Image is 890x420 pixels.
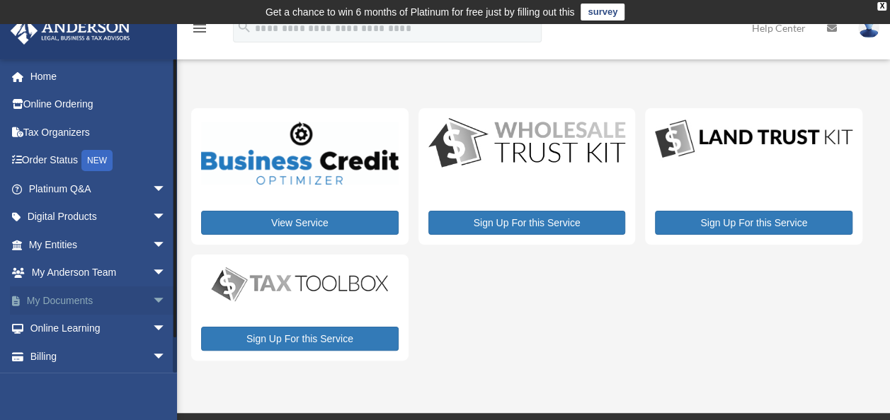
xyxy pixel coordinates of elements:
a: Platinum Q&Aarrow_drop_down [10,175,188,203]
a: Events Calendar [10,371,188,399]
a: menu [191,25,208,37]
span: arrow_drop_down [152,175,181,204]
img: taxtoolbox_new-1.webp [201,264,399,304]
a: Sign Up For this Service [428,211,626,235]
div: Get a chance to win 6 months of Platinum for free just by filling out this [266,4,575,21]
i: menu [191,20,208,37]
img: WS-Trust-Kit-lgo-1.jpg [428,118,626,170]
a: Order StatusNEW [10,146,188,175]
span: arrow_drop_down [152,231,181,259]
a: Home [10,62,188,91]
span: arrow_drop_down [152,315,181,344]
a: Sign Up For this Service [655,211,852,235]
a: My Anderson Teamarrow_drop_down [10,259,188,287]
img: User Pic [858,18,879,38]
a: View Service [201,211,399,235]
img: Anderson Advisors Platinum Portal [6,17,135,45]
span: arrow_drop_down [152,203,181,232]
a: Digital Productsarrow_drop_down [10,203,181,231]
i: search [236,19,252,35]
a: Tax Organizers [10,118,188,146]
img: LandTrust_lgo-1.jpg [655,118,852,161]
div: NEW [81,150,113,171]
span: arrow_drop_down [152,342,181,371]
span: arrow_drop_down [152,286,181,315]
a: My Entitiesarrow_drop_down [10,231,188,259]
a: Online Learningarrow_drop_down [10,315,188,343]
a: Billingarrow_drop_down [10,342,188,371]
a: Online Ordering [10,91,188,119]
span: arrow_drop_down [152,259,181,288]
a: Sign Up For this Service [201,327,399,351]
a: My Documentsarrow_drop_down [10,286,188,315]
a: survey [581,4,624,21]
div: close [877,2,886,11]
